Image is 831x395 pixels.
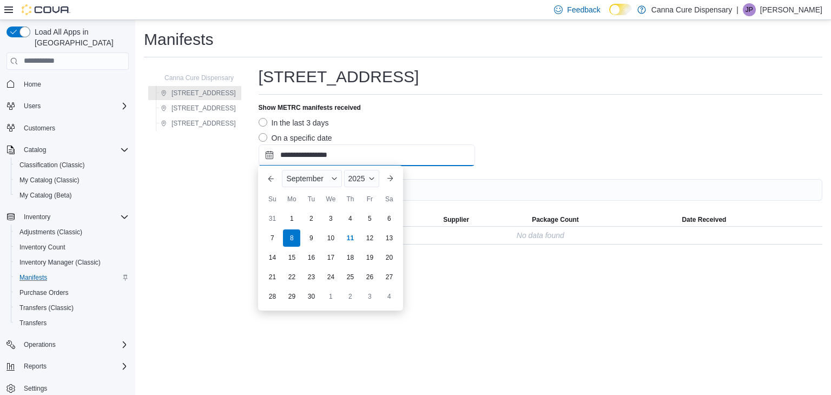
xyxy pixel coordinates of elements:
span: JP [746,3,753,16]
span: Reports [19,360,129,373]
span: Classification (Classic) [15,159,129,172]
span: Inventory [19,210,129,223]
span: Supplier [443,215,469,224]
div: day-31 [263,210,281,227]
span: Catalog [24,146,46,154]
button: Catalog [2,142,133,157]
button: Inventory Count [11,240,133,255]
div: day-20 [380,249,398,266]
span: Customers [24,124,55,133]
h1: Manifests [144,29,213,50]
span: Classification (Classic) [19,161,85,169]
a: My Catalog (Beta) [15,189,76,202]
div: day-12 [361,229,378,247]
div: day-4 [380,288,398,305]
span: Manifests [15,271,129,284]
p: Canna Cure Dispensary [651,3,732,16]
button: Next month [381,170,399,187]
div: Th [341,190,359,208]
button: Canna Cure Dispensary [149,71,238,84]
button: My Catalog (Beta) [11,188,133,203]
div: day-5 [361,210,378,227]
button: Users [2,98,133,114]
div: James Pasmore [743,3,756,16]
a: Home [19,78,45,91]
span: Users [19,100,129,113]
span: Load All Apps in [GEOGRAPHIC_DATA] [30,27,129,48]
div: Su [263,190,281,208]
div: day-10 [322,229,339,247]
button: Home [2,76,133,92]
span: Date Received [682,215,726,224]
input: Dark Mode [609,4,632,15]
label: Show METRC manifests received [259,103,361,112]
span: Settings [24,384,47,393]
span: Inventory [24,213,50,221]
button: [STREET_ADDRESS] [156,117,240,130]
a: Purchase Orders [15,286,73,299]
div: day-22 [283,268,300,286]
div: Button. Open the month selector. September is currently selected. [282,170,341,187]
span: My Catalog (Classic) [19,176,80,185]
div: day-29 [283,288,300,305]
button: [STREET_ADDRESS] [156,87,240,100]
span: Inventory Manager (Classic) [19,258,101,267]
input: This is a search bar. As you type, the results lower in the page will automatically filter. [259,179,822,201]
h1: [STREET_ADDRESS] [259,66,419,88]
div: day-3 [322,210,339,227]
a: My Catalog (Classic) [15,174,84,187]
div: Button. Open the year selector. 2025 is currently selected. [344,170,380,187]
span: Inventory Manager (Classic) [15,256,129,269]
div: day-15 [283,249,300,266]
button: Transfers (Classic) [11,300,133,315]
a: Settings [19,382,51,395]
span: Adjustments (Classic) [15,226,129,239]
a: Classification (Classic) [15,159,89,172]
button: Inventory [2,209,133,225]
div: No data found [517,229,564,242]
span: Inventory Count [19,243,65,252]
div: day-26 [361,268,378,286]
a: Inventory Manager (Classic) [15,256,105,269]
label: In the last 3 days [259,116,329,129]
div: Tu [302,190,320,208]
div: day-28 [263,288,281,305]
div: September, 2025 [262,209,399,306]
button: Reports [19,360,51,373]
span: Transfers (Classic) [19,304,74,312]
div: day-4 [341,210,359,227]
span: Dark Mode [609,15,610,16]
span: Manifests [19,273,47,282]
div: day-11 [341,229,359,247]
span: Transfers [15,317,129,330]
span: Home [19,77,129,91]
span: My Catalog (Beta) [19,191,72,200]
button: Inventory Manager (Classic) [11,255,133,270]
div: day-19 [361,249,378,266]
div: day-2 [302,210,320,227]
div: day-1 [283,210,300,227]
button: Operations [2,337,133,352]
button: Purchase Orders [11,285,133,300]
div: day-6 [380,210,398,227]
button: [STREET_ADDRESS] [156,102,240,115]
span: My Catalog (Beta) [15,189,129,202]
button: Classification (Classic) [11,157,133,173]
span: Adjustments (Classic) [19,228,82,236]
img: Cova [22,4,70,15]
button: My Catalog (Classic) [11,173,133,188]
span: Operations [24,340,56,349]
span: [STREET_ADDRESS] [172,89,236,97]
div: day-2 [341,288,359,305]
div: day-30 [302,288,320,305]
span: Package Count [532,215,579,224]
button: Adjustments (Classic) [11,225,133,240]
div: We [322,190,339,208]
span: Canna Cure Dispensary [164,74,234,82]
span: 2025 [348,174,365,183]
label: On a specific date [259,131,332,144]
div: day-16 [302,249,320,266]
div: day-14 [263,249,281,266]
div: day-23 [302,268,320,286]
div: day-1 [322,288,339,305]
